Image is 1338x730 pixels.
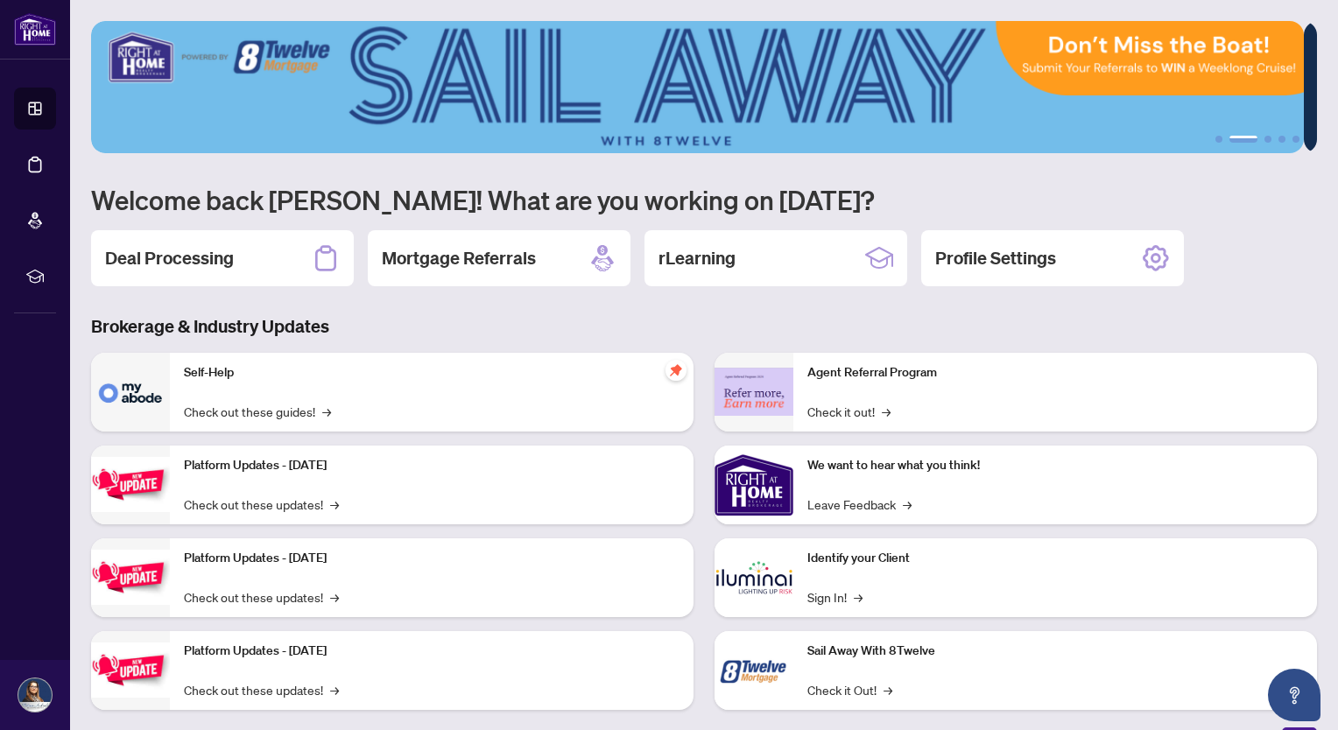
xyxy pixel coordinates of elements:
img: Identify your Client [715,538,793,617]
span: → [884,680,892,699]
h2: Mortgage Referrals [382,246,536,270]
img: Agent Referral Program [715,368,793,416]
a: Check out these updates!→ [184,680,339,699]
button: 3 [1264,136,1271,143]
span: → [330,587,339,607]
h1: Welcome back [PERSON_NAME]! What are you working on [DATE]? [91,183,1317,216]
p: Platform Updates - [DATE] [184,549,680,568]
img: logo [14,13,56,46]
img: Slide 1 [91,21,1304,153]
a: Check out these guides!→ [184,402,331,421]
a: Leave Feedback→ [807,495,912,514]
button: Open asap [1268,669,1320,721]
button: 2 [1229,136,1257,143]
a: Check it out!→ [807,402,891,421]
span: → [322,402,331,421]
h3: Brokerage & Industry Updates [91,314,1317,339]
p: Self-Help [184,363,680,383]
span: → [903,495,912,514]
a: Check out these updates!→ [184,587,339,607]
p: Agent Referral Program [807,363,1303,383]
span: pushpin [665,360,687,381]
p: We want to hear what you think! [807,456,1303,475]
a: Check out these updates!→ [184,495,339,514]
img: Platform Updates - July 21, 2025 [91,457,170,512]
p: Platform Updates - [DATE] [184,456,680,475]
button: 5 [1292,136,1299,143]
span: → [330,495,339,514]
p: Identify your Client [807,549,1303,568]
h2: rLearning [658,246,736,270]
button: 4 [1278,136,1285,143]
a: Check it Out!→ [807,680,892,699]
img: We want to hear what you think! [715,446,793,524]
img: Platform Updates - July 8, 2025 [91,550,170,605]
button: 1 [1215,136,1222,143]
a: Sign In!→ [807,587,863,607]
h2: Deal Processing [105,246,234,270]
span: → [882,402,891,421]
img: Platform Updates - June 23, 2025 [91,642,170,698]
img: Self-Help [91,353,170,432]
h2: Profile Settings [935,246,1056,270]
p: Sail Away With 8Twelve [807,642,1303,661]
span: → [330,680,339,699]
img: Profile Icon [18,678,52,712]
img: Sail Away With 8Twelve [715,631,793,710]
span: → [854,587,863,607]
p: Platform Updates - [DATE] [184,642,680,661]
